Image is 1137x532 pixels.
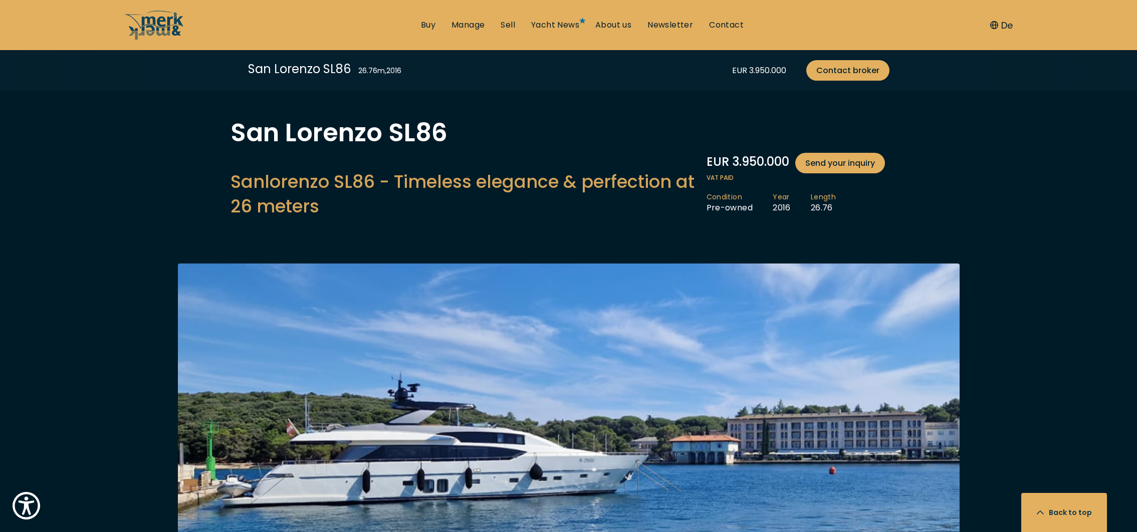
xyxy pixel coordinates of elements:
div: EUR 3.950.000 [732,64,786,77]
div: 26.76 m , 2016 [358,66,401,76]
span: Send your inquiry [805,157,875,169]
a: Newsletter [647,20,693,31]
a: Buy [421,20,435,31]
li: 26.76 [811,192,856,213]
button: Show Accessibility Preferences [10,489,43,522]
div: EUR 3.950.000 [707,153,907,173]
span: Contact broker [816,64,879,77]
div: San Lorenzo SL86 [248,60,351,78]
h2: Sanlorenzo SL86 - Timeless elegance & perfection at 26 meters [231,169,697,218]
h1: San Lorenzo SL86 [231,120,697,145]
li: Pre-owned [707,192,773,213]
a: Manage [451,20,485,31]
span: Condition [707,192,753,202]
a: Yacht News [531,20,579,31]
a: Send your inquiry [795,153,885,173]
a: Contact broker [806,60,889,81]
button: Back to top [1021,493,1107,532]
a: Sell [501,20,515,31]
li: 2016 [773,192,811,213]
a: Contact [709,20,744,31]
span: VAT paid [707,173,907,182]
span: Length [811,192,836,202]
a: About us [595,20,631,31]
a: / [124,32,184,43]
span: Year [773,192,791,202]
button: De [990,19,1013,32]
